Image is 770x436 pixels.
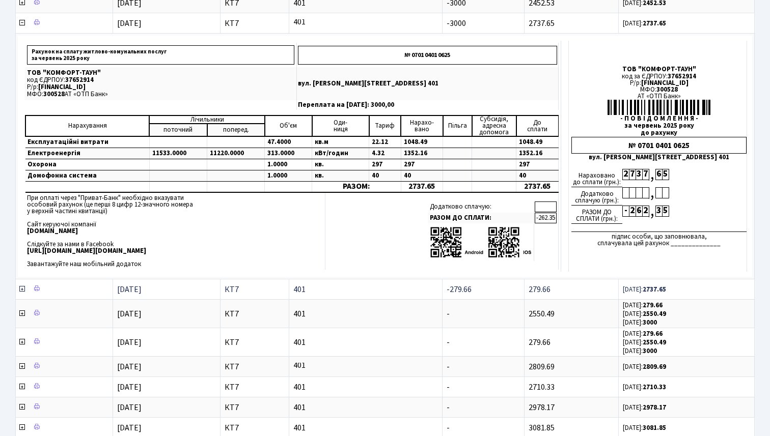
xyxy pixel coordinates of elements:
[369,136,401,148] td: 22.12
[293,338,438,346] span: 401
[27,91,294,98] p: МФО: АТ «ОТП Банк»
[149,124,207,136] td: поточний
[225,285,285,294] span: КТ7
[447,361,450,372] span: -
[643,423,666,432] b: 3081.85
[662,206,669,217] div: 5
[298,102,557,108] p: Переплата на [DATE]: 3000,00
[293,403,438,412] span: 401
[571,123,747,129] div: за червень 2025 року
[369,115,401,136] td: Тариф
[641,78,689,88] span: [FINANCIAL_ID]
[623,301,663,310] small: [DATE]:
[529,422,555,433] span: 3081.85
[571,154,747,161] div: вул. [PERSON_NAME][STREET_ADDRESS] 401
[25,159,149,170] td: Охорона
[516,115,559,136] td: До cплати
[623,318,657,327] small: [DATE]:
[656,85,678,94] span: 300528
[27,70,294,76] p: ТОВ "КОМФОРТ-ТАУН"
[623,309,666,318] small: [DATE]:
[369,148,401,159] td: 4.32
[623,383,666,392] small: [DATE]:
[447,337,450,348] span: -
[629,169,636,180] div: 7
[529,361,555,372] span: 2809.69
[298,80,557,87] p: вул. [PERSON_NAME][STREET_ADDRESS] 401
[642,169,649,180] div: 7
[529,402,555,413] span: 2978.17
[623,329,663,338] small: [DATE]:
[117,382,142,393] span: [DATE]
[643,346,657,356] b: 3000
[529,308,555,319] span: 2550.49
[117,18,142,29] span: [DATE]
[25,115,149,136] td: Нарахування
[571,206,622,224] div: РАЗОМ ДО СПЛАТИ (грн.):
[571,86,747,93] div: МФО:
[516,159,559,170] td: 297
[312,115,369,136] td: Оди- ниця
[571,130,747,136] div: до рахунку
[447,308,450,319] span: -
[25,170,149,182] td: Домофонна система
[649,206,655,217] div: ,
[529,284,551,295] span: 279.66
[401,159,443,170] td: 297
[225,363,285,371] span: КТ7
[298,46,557,65] p: № 0701 0401 0625
[369,159,401,170] td: 297
[623,338,666,347] small: [DATE]:
[571,73,747,80] div: код за ЄДРПОУ:
[623,19,666,28] small: [DATE]:
[312,136,369,148] td: кв.м
[25,148,149,159] td: Електроенергія
[117,337,142,348] span: [DATE]
[225,310,285,318] span: КТ7
[643,383,666,392] b: 2710.33
[312,159,369,170] td: кв.
[535,213,557,223] td: -262.35
[265,136,312,148] td: 47.4000
[447,402,450,413] span: -
[149,148,207,159] td: 11533.0000
[447,18,466,29] span: -3000
[293,19,438,27] span: 401
[643,403,666,412] b: 2978.17
[643,338,666,347] b: 2550.49
[117,284,142,295] span: [DATE]
[312,148,369,159] td: кВт/годин
[25,193,325,270] td: При оплаті через "Приват-Банк" необхідно вказувати особовий рахунок (це перші 8 цифр 12-значного ...
[623,403,666,412] small: [DATE]:
[293,285,438,294] span: 401
[571,80,747,86] div: Р/р:
[643,362,666,371] b: 2809.69
[117,308,142,319] span: [DATE]
[571,66,747,73] div: ТОВ "КОМФОРТ-ТАУН"
[265,159,312,170] td: 1.0000
[312,182,401,192] td: РАЗОМ:
[27,77,294,83] p: код ЄДРПОУ:
[649,187,655,199] div: ,
[225,424,285,432] span: КТ7
[516,148,559,159] td: 1352.16
[25,136,149,148] td: Експлуатаційні витрати
[369,170,401,182] td: 40
[655,206,662,217] div: 3
[207,124,265,136] td: поперед.
[117,422,142,433] span: [DATE]
[293,383,438,391] span: 401
[428,213,534,223] td: РАЗОМ ДО СПЛАТИ:
[623,423,666,432] small: [DATE]:
[643,309,666,318] b: 2550.49
[623,362,666,371] small: [DATE]:
[623,285,666,294] small: [DATE]:
[225,338,285,346] span: КТ7
[516,136,559,148] td: 1048.49
[529,337,551,348] span: 279.66
[636,206,642,217] div: 6
[430,226,532,259] img: apps-qrcodes.png
[265,170,312,182] td: 1.0000
[642,206,649,217] div: 2
[27,84,294,91] p: Р/р:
